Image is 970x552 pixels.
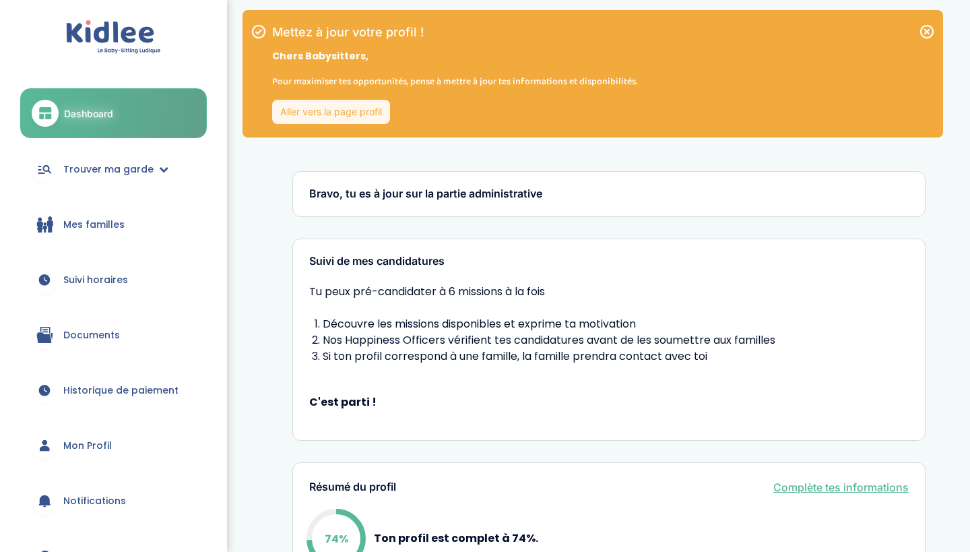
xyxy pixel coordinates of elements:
[63,328,120,342] span: Documents
[63,439,112,453] span: Mon Profil
[20,311,207,359] a: Documents
[272,49,637,63] p: Chers Babysitters,
[323,348,909,365] li: Si ton profil correspond à une famille, la famille prendra contact avec toi
[20,255,207,304] a: Suivi horaires
[63,273,128,287] span: Suivi horaires
[63,162,154,177] span: Trouver ma garde
[20,366,207,415] a: Historique de paiement
[20,421,207,470] a: Mon Profil
[323,332,909,348] li: Nos Happiness Officers vérifient tes candidatures avant de les soumettre aux familles
[325,530,348,547] p: 74%
[63,494,126,508] span: Notifications
[63,384,179,398] span: Historique de paiement
[64,106,113,121] span: Dashboard
[309,481,396,493] h3: Résumé du profil
[20,88,207,138] a: Dashboard
[272,100,390,124] a: Aller vers la page profil
[323,316,909,332] li: Découvre les missions disponibles et exprime ta motivation
[272,74,637,89] p: Pour maximiser tes opportunités, pense à mettre à jour tes informations et disponibilités.
[20,200,207,249] a: Mes familles
[309,188,909,200] h3: Bravo, tu es à jour sur la partie administrative
[63,218,125,232] span: Mes familles
[773,479,909,495] a: Complète tes informations
[374,530,538,547] p: Ton profil est complet à 74%.
[272,26,637,38] h1: Mettez à jour votre profil !
[309,394,909,410] strong: C'est parti !
[309,284,909,300] span: Tu peux pré-candidater à 6 missions à la fois
[20,477,207,525] a: Notifications
[66,20,161,55] img: logo.svg
[309,255,909,268] h3: Suivi de mes candidatures
[20,145,207,193] a: Trouver ma garde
